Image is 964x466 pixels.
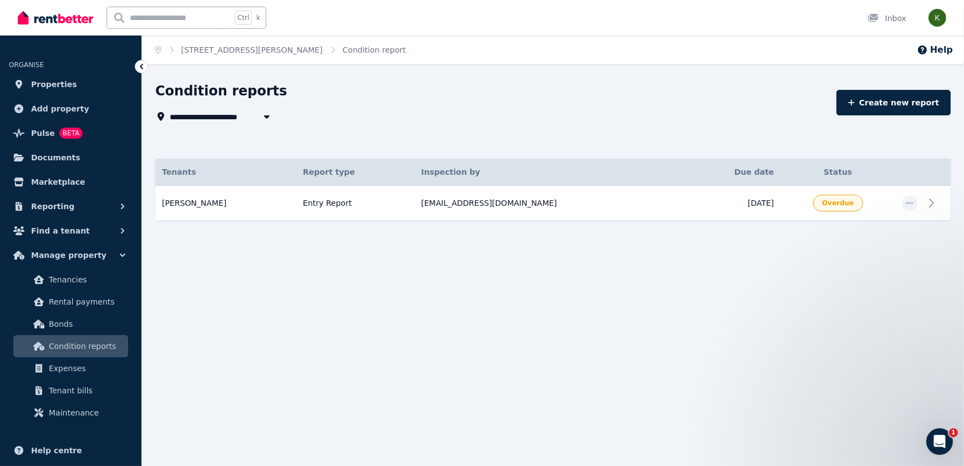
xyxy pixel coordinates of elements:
button: Help [917,43,953,57]
a: PulseBETA [9,122,133,144]
img: RentBetter [18,9,93,26]
span: Rental payments [49,295,124,308]
span: Maintenance [49,406,124,419]
span: Pulse [31,126,55,140]
span: Manage property [31,249,106,262]
th: Status [780,159,895,186]
span: Help centre [31,444,82,457]
span: ORGANISE [9,61,44,69]
td: Entry Report [296,186,414,221]
a: Add property [9,98,133,120]
span: Tenant bills [49,384,124,397]
span: Tenancies [49,273,124,286]
button: Reporting [9,195,133,217]
span: Documents [31,151,80,164]
span: [EMAIL_ADDRESS][DOMAIN_NAME] [421,197,557,209]
a: Maintenance [13,402,128,424]
th: Report type [296,159,414,186]
span: Tenants [162,166,196,178]
a: Tenant bills [13,379,128,402]
span: Find a tenant [31,224,90,237]
a: Expenses [13,357,128,379]
span: Marketplace [31,175,85,189]
a: Help centre [9,439,133,462]
th: Inspection by [414,159,684,186]
td: [DATE] [684,186,780,221]
a: Documents [9,146,133,169]
a: Tenancies [13,269,128,291]
span: [PERSON_NAME] [162,197,226,209]
span: Condition report [343,44,406,55]
span: Bonds [49,317,124,331]
span: BETA [59,128,83,139]
iframe: Intercom live chat [926,428,953,455]
a: Bonds [13,313,128,335]
button: Manage property [9,244,133,266]
a: [STREET_ADDRESS][PERSON_NAME] [181,45,323,54]
button: Find a tenant [9,220,133,242]
span: Add property [31,102,89,115]
a: Rental payments [13,291,128,313]
span: k [256,13,260,22]
span: Reporting [31,200,74,213]
a: Properties [9,73,133,95]
img: kaletsch@hotmail.com [929,9,946,27]
div: Inbox [867,13,906,24]
span: Overdue [822,199,854,207]
a: Marketplace [9,171,133,193]
span: Ctrl [235,11,252,25]
th: Due date [684,159,780,186]
span: Condition reports [49,340,124,353]
a: Condition reports [13,335,128,357]
span: 1 [949,428,958,437]
span: Properties [31,78,77,91]
span: Expenses [49,362,124,375]
nav: Breadcrumb [142,36,419,64]
h1: Condition reports [155,82,287,100]
a: Create new report [836,90,951,115]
